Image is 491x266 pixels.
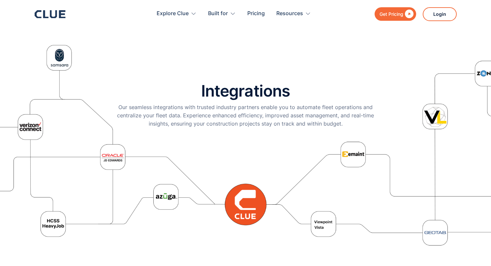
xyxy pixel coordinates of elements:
div: Resources [276,3,303,24]
div: Get Pricing [380,10,403,18]
div:  [403,10,414,18]
h1: Integrations [201,82,290,100]
p: Our seamless integrations with trusted industry partners enable you to automate fleet operations ... [110,103,381,128]
a: Pricing [247,3,265,24]
div: Built for [208,3,228,24]
div: Explore Clue [157,3,197,24]
div: Built for [208,3,236,24]
div: Explore Clue [157,3,189,24]
a: Get Pricing [375,7,416,21]
div: Resources [276,3,311,24]
a: Login [423,7,457,21]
